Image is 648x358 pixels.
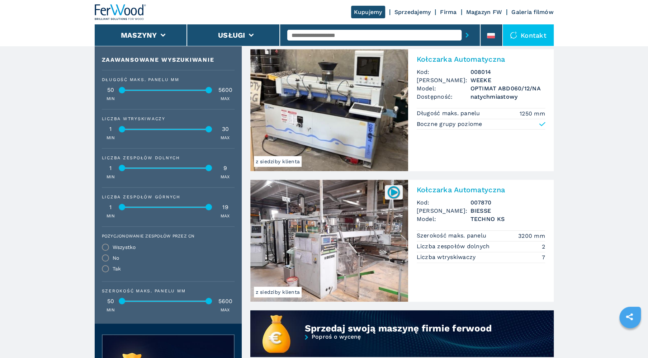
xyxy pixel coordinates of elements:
button: Usługi [218,31,245,39]
span: [PERSON_NAME]: [417,207,470,215]
img: Kołczarka Automatyczna BIESSE TECHNO KS [250,180,408,302]
em: 7 [541,253,545,262]
div: Długość maks. panelu mm [102,77,235,82]
img: Ferwood [95,4,146,20]
a: Kołczarka Automatyczna WEEKE OPTIMAT ABD060/12/NAz siedziby klientaKołczarka AutomatycznaKod:0080... [250,49,554,171]
div: Liczba wtryskiwaczy [102,117,235,121]
img: 007870 [387,185,401,199]
div: 50 [102,298,120,304]
h3: TECHNO KS [470,215,545,223]
div: Szerokość maks. panelu mm [102,289,235,293]
h3: BIESSE [470,207,545,215]
a: Galeria filmów [511,9,554,15]
p: Boczne grupy poziome [417,120,482,128]
span: natychmiastowy [470,93,545,101]
span: z siedziby klienta [254,287,302,297]
div: Liczba zespołów dolnych [102,156,235,160]
p: MIN [107,96,115,102]
button: Maszyny [121,31,157,39]
h3: OPTIMAT ABD060/12/NA [470,84,545,93]
p: MAX [221,135,230,141]
div: 1 [102,126,120,132]
p: MIN [107,135,115,141]
div: 30 [217,126,235,132]
div: Wszystko [113,245,136,250]
h2: Kołczarka Automatyczna [417,55,545,63]
div: Tak [113,266,121,271]
a: Kołczarka Automatyczna BIESSE TECHNO KSz siedziby klienta007870Kołczarka AutomatycznaKod:007870[P... [250,180,554,302]
p: Długość maks. panelu [417,109,482,117]
a: Sprzedajemy [394,9,431,15]
h3: 008014 [470,68,545,76]
span: Kod: [417,198,470,207]
a: sharethis [620,308,638,326]
span: Model: [417,215,470,223]
p: MIN [107,307,115,313]
div: 5600 [217,298,235,304]
label: Pozycjonowanie zespołów przez CN [102,234,230,238]
p: MIN [107,213,115,219]
span: Model: [417,84,470,93]
p: Szerokość maks. panelu [417,232,488,240]
p: MIN [107,174,115,180]
p: MAX [221,96,230,102]
p: MAX [221,307,230,313]
p: MAX [221,174,230,180]
div: 1 [102,204,120,210]
span: z siedziby klienta [254,156,302,167]
em: 3200 mm [518,232,545,240]
h3: WEEKE [470,76,545,84]
a: Magazyn FW [466,9,502,15]
div: Kontakt [503,24,554,46]
a: Poproś o wycenę [250,334,554,358]
div: 1 [102,165,120,171]
h3: 007870 [470,198,545,207]
p: MAX [221,213,230,219]
img: Kontakt [510,32,517,39]
p: Liczba zespołów dolnych [417,242,492,250]
div: 9 [217,165,235,171]
p: Liczba wtryskiwaczy [417,253,478,261]
a: Firma [440,9,457,15]
h2: Kołczarka Automatyczna [417,185,545,194]
button: submit-button [462,27,473,43]
em: 1250 mm [520,109,545,118]
em: 2 [541,242,545,251]
div: 19 [217,204,235,210]
div: Zaawansowane wyszukiwanie [102,57,235,63]
div: No [113,255,119,260]
span: [PERSON_NAME]: [417,76,470,84]
div: Liczba zespołów górnych [102,195,235,199]
div: Sprzedaj swoją maszynę firmie ferwood [305,322,504,334]
img: Kołczarka Automatyczna WEEKE OPTIMAT ABD060/12/NA [250,49,408,171]
iframe: Chat [618,326,643,353]
a: Kupujemy [351,6,385,18]
span: Kod: [417,68,470,76]
div: 5600 [217,87,235,93]
div: 50 [102,87,120,93]
span: Dostępność: [417,93,470,101]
